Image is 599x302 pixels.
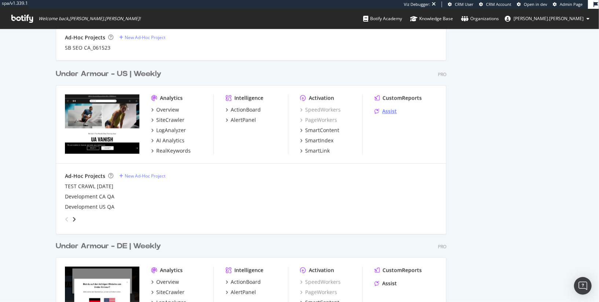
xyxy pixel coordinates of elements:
a: Overview [151,106,179,114]
div: angle-left [62,214,72,225]
div: Organizations [461,15,499,22]
a: AI Analytics [151,137,185,144]
div: angle-right [72,216,77,223]
button: [PERSON_NAME].[PERSON_NAME] [499,13,595,25]
a: SpeedWorkers [300,279,341,286]
span: ryan.flanagan [514,15,584,22]
div: New Ad-Hoc Project [125,34,165,41]
a: Botify Academy [363,9,402,29]
div: CustomReports [383,267,422,274]
a: SiteCrawler [151,289,185,296]
div: Assist [382,108,397,115]
a: CustomReports [375,95,422,102]
span: CRM Account [486,1,511,7]
a: LogAnalyzer [151,127,186,134]
a: Development CA QA [65,193,114,200]
a: SiteCrawler [151,117,185,124]
div: AlertPanel [231,289,256,296]
div: CustomReports [383,95,422,102]
div: Overview [156,279,179,286]
a: AlertPanel [226,117,256,124]
a: CustomReports [375,267,422,274]
a: PageWorkers [300,289,337,296]
div: Intelligence [234,267,263,274]
div: Activation [309,267,334,274]
a: Under Armour - DE | Weekly [56,241,164,252]
a: Assist [375,108,397,115]
div: AI Analytics [156,137,185,144]
div: Intelligence [234,95,263,102]
div: Overview [156,106,179,114]
a: Overview [151,279,179,286]
div: SmartContent [305,127,339,134]
div: SiteCrawler [156,289,185,296]
div: ActionBoard [231,106,261,114]
span: Welcome back, [PERSON_NAME].[PERSON_NAME] ! [39,16,140,22]
div: Ad-Hoc Projects [65,34,105,41]
div: Analytics [160,267,183,274]
div: LogAnalyzer [156,127,186,134]
div: Botify Academy [363,15,402,22]
div: Assist [382,280,397,287]
div: Activation [309,95,334,102]
div: AlertPanel [231,117,256,124]
div: New Ad-Hoc Project [125,173,165,179]
a: AlertPanel [226,289,256,296]
a: SpeedWorkers [300,106,341,114]
a: ActionBoard [226,106,261,114]
div: Open Intercom Messenger [574,277,592,295]
a: SmartIndex [300,137,333,144]
div: Knowledge Base [410,15,453,22]
div: Under Armour - US | Weekly [56,69,161,80]
div: ActionBoard [231,279,261,286]
a: PageWorkers [300,117,337,124]
a: Assist [375,280,397,287]
div: Under Armour - DE | Weekly [56,241,161,252]
a: ActionBoard [226,279,261,286]
span: Open in dev [524,1,547,7]
a: SB SEO CA_061523 [65,44,110,52]
a: New Ad-Hoc Project [119,173,165,179]
div: Ad-Hoc Projects [65,173,105,180]
a: SmartContent [300,127,339,134]
img: www.underarmour.com/en-us [65,95,139,154]
span: Admin Page [560,1,582,7]
div: SiteCrawler [156,117,185,124]
span: CRM User [455,1,474,7]
a: CRM Account [479,1,511,7]
a: CRM User [448,1,474,7]
div: SmartLink [305,147,330,155]
a: New Ad-Hoc Project [119,34,165,41]
a: Development US QA [65,203,114,211]
div: RealKeywords [156,147,191,155]
a: Under Armour - US | Weekly [56,69,164,80]
a: SmartLink [300,147,330,155]
div: Pro [438,244,446,250]
a: RealKeywords [151,147,191,155]
div: Pro [438,71,446,78]
a: Open in dev [517,1,547,7]
a: Knowledge Base [410,9,453,29]
a: Organizations [461,9,499,29]
a: TEST CRAWL [DATE] [65,183,113,190]
div: Analytics [160,95,183,102]
a: Admin Page [553,1,582,7]
div: Viz Debugger: [404,1,430,7]
div: SmartIndex [305,137,333,144]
